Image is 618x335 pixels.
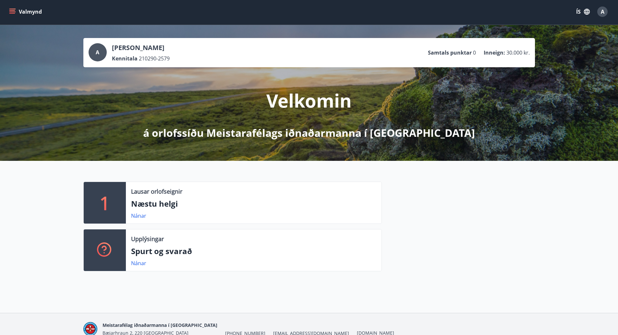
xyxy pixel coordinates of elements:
[96,49,99,56] span: A
[139,55,170,62] span: 210290-2579
[131,260,146,267] a: Nánar
[473,49,476,56] span: 0
[103,322,217,328] span: Meistarafélag iðnaðarmanna í [GEOGRAPHIC_DATA]
[595,4,610,19] button: A
[601,8,604,15] span: A
[131,187,182,196] p: Lausar orlofseignir
[131,246,376,257] p: Spurt og svarað
[131,235,164,243] p: Upplýsingar
[573,6,593,18] button: ÍS
[112,55,138,62] p: Kennitala
[112,43,170,52] p: [PERSON_NAME]
[8,6,44,18] button: menu
[100,190,110,215] p: 1
[506,49,530,56] span: 30.000 kr.
[266,88,352,113] p: Velkomin
[428,49,472,56] p: Samtals punktar
[143,126,475,140] p: á orlofssíðu Meistarafélags iðnaðarmanna í [GEOGRAPHIC_DATA]
[131,212,146,219] a: Nánar
[484,49,505,56] p: Inneign :
[131,198,376,209] p: Næstu helgi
